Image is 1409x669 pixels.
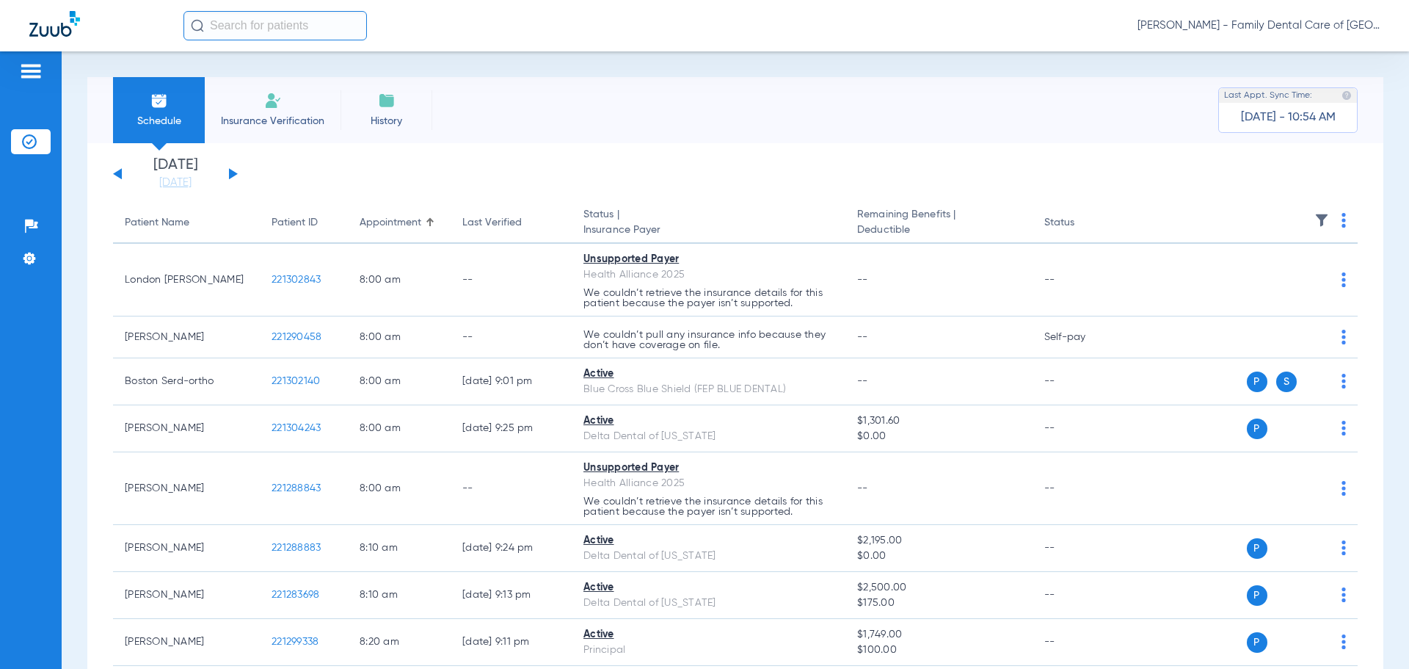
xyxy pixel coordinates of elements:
[348,525,451,572] td: 8:10 AM
[1341,272,1346,287] img: group-dot-blue.svg
[272,637,318,647] span: 221299338
[1224,88,1312,103] span: Last Appt. Sync Time:
[857,627,1020,643] span: $1,749.00
[352,114,421,129] span: History
[1033,244,1132,317] td: --
[1314,213,1329,228] img: filter.svg
[857,596,1020,611] span: $175.00
[451,244,572,317] td: --
[857,549,1020,564] span: $0.00
[272,332,321,342] span: 221290458
[857,376,868,386] span: --
[348,358,451,405] td: 8:00 AM
[113,572,260,619] td: [PERSON_NAME]
[572,203,845,244] th: Status |
[29,11,80,37] img: Zuub Logo
[451,525,572,572] td: [DATE] 9:24 PM
[462,215,560,231] div: Last Verified
[272,483,321,493] span: 221288843
[1341,90,1352,101] img: last sync help info
[272,215,318,231] div: Patient ID
[1341,587,1346,602] img: group-dot-blue.svg
[583,476,834,491] div: Health Alliance 2025
[857,643,1020,658] span: $100.00
[131,176,219,190] a: [DATE]
[1033,405,1132,452] td: --
[857,533,1020,549] span: $2,195.00
[583,366,834,382] div: Active
[857,580,1020,596] span: $2,500.00
[1247,538,1267,559] span: P
[451,572,572,619] td: [DATE] 9:13 PM
[1247,632,1267,653] span: P
[1341,330,1346,344] img: group-dot-blue.svg
[360,215,439,231] div: Appointment
[857,483,868,493] span: --
[216,114,330,129] span: Insurance Verification
[1033,358,1132,405] td: --
[348,572,451,619] td: 8:10 AM
[857,332,868,342] span: --
[857,275,868,285] span: --
[583,627,834,643] div: Active
[113,405,260,452] td: [PERSON_NAME]
[113,525,260,572] td: [PERSON_NAME]
[583,382,834,397] div: Blue Cross Blue Shield (FEP BLUE DENTAL)
[451,317,572,358] td: --
[451,358,572,405] td: [DATE] 9:01 PM
[583,223,834,238] span: Insurance Payer
[583,643,834,658] div: Principal
[272,275,321,285] span: 221302843
[845,203,1032,244] th: Remaining Benefits |
[583,460,834,476] div: Unsupported Payer
[1137,18,1380,33] span: [PERSON_NAME] - Family Dental Care of [GEOGRAPHIC_DATA]
[583,533,834,549] div: Active
[462,215,522,231] div: Last Verified
[1033,619,1132,666] td: --
[125,215,189,231] div: Patient Name
[150,92,168,109] img: Schedule
[857,413,1020,429] span: $1,301.60
[1033,203,1132,244] th: Status
[583,596,834,611] div: Delta Dental of [US_STATE]
[378,92,396,109] img: History
[272,215,336,231] div: Patient ID
[272,376,320,386] span: 221302140
[451,619,572,666] td: [DATE] 9:11 PM
[1341,213,1346,228] img: group-dot-blue.svg
[857,223,1020,238] span: Deductible
[124,114,194,129] span: Schedule
[1341,421,1346,435] img: group-dot-blue.svg
[1033,452,1132,525] td: --
[583,413,834,429] div: Active
[1247,372,1267,392] span: P
[113,244,260,317] td: London [PERSON_NAME]
[583,288,834,308] p: We couldn’t retrieve the insurance details for this patient because the payer isn’t supported.
[451,405,572,452] td: [DATE] 9:25 PM
[583,267,834,283] div: Health Alliance 2025
[1341,634,1346,649] img: group-dot-blue.svg
[113,317,260,358] td: [PERSON_NAME]
[583,330,834,350] p: We couldn’t pull any insurance info because they don’t have coverage on file.
[583,429,834,444] div: Delta Dental of [US_STATE]
[131,158,219,190] li: [DATE]
[348,317,451,358] td: 8:00 AM
[1033,317,1132,358] td: Self-pay
[348,244,451,317] td: 8:00 AM
[583,580,834,596] div: Active
[1033,572,1132,619] td: --
[348,452,451,525] td: 8:00 AM
[583,252,834,267] div: Unsupported Payer
[113,452,260,525] td: [PERSON_NAME]
[1241,110,1336,125] span: [DATE] - 10:54 AM
[113,619,260,666] td: [PERSON_NAME]
[19,62,43,80] img: hamburger-icon
[1341,374,1346,388] img: group-dot-blue.svg
[1341,481,1346,496] img: group-dot-blue.svg
[113,358,260,405] td: Boston Serd-ortho
[272,423,321,433] span: 221304243
[1276,372,1297,392] span: S
[451,452,572,525] td: --
[1247,419,1267,439] span: P
[1341,540,1346,555] img: group-dot-blue.svg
